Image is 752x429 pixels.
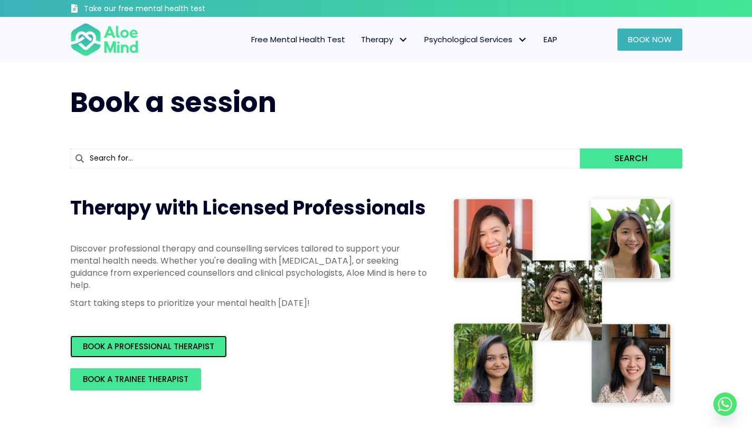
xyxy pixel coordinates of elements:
input: Search for... [70,146,580,166]
img: Aloe mind Logo [70,20,139,55]
p: Discover professional therapy and counselling services tailored to support your mental health nee... [70,240,429,290]
h3: Take our free mental health test [84,3,262,13]
p: Start taking steps to prioritize your mental health [DATE]! [70,295,429,307]
a: Psychological ServicesPsychological Services: submenu [416,26,536,49]
span: Psychological Services: submenu [515,30,530,45]
a: Free Mental Health Test [243,26,353,49]
span: BOOK A PROFESSIONAL THERAPIST [83,339,214,350]
a: Take our free mental health test [70,3,262,15]
span: Book Now [628,32,672,43]
a: English [646,1,664,13]
span: BOOK A TRAINEE THERAPIST [83,371,188,383]
span: Book a session [70,81,277,119]
img: ms [664,1,681,14]
a: Malay [664,1,682,13]
img: Therapist collage [450,193,676,407]
span: Free Mental Health Test [251,32,345,43]
img: en [646,1,663,14]
button: Search [580,146,682,166]
span: Therapy: submenu [396,30,411,45]
a: BOOK A TRAINEE THERAPIST [70,366,201,388]
span: Psychological Services [424,32,528,43]
nav: Menu [153,26,565,49]
span: EAP [544,32,557,43]
span: Therapy [361,32,408,43]
a: TherapyTherapy: submenu [353,26,416,49]
a: Book Now [617,26,682,49]
a: Whatsapp [713,393,737,416]
a: EAP [536,26,565,49]
span: Therapy with Licensed Professionals [70,192,426,219]
a: BOOK A PROFESSIONAL THERAPIST [70,333,227,356]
